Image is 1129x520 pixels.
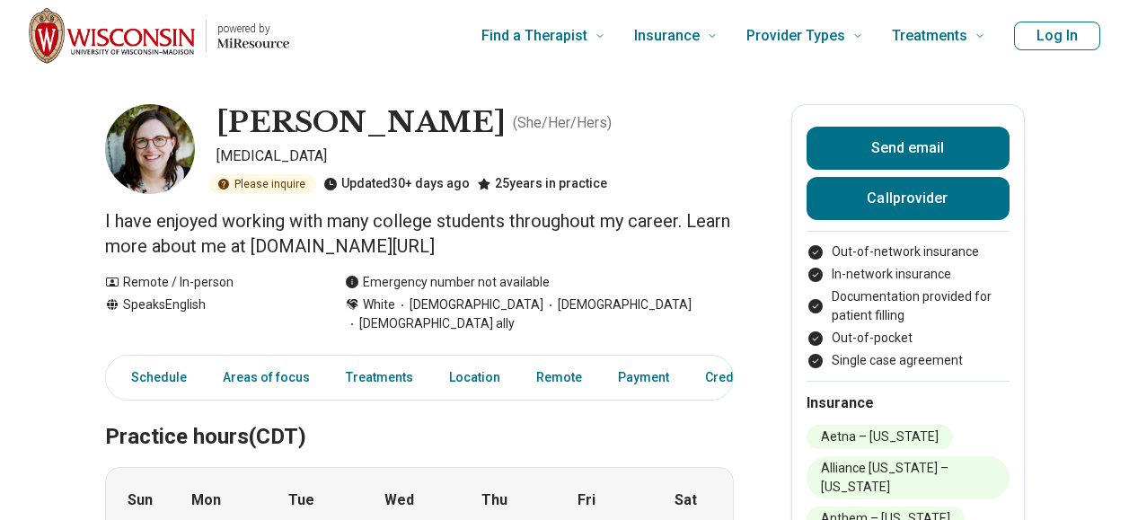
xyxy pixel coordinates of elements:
div: 25 years in practice [477,174,607,194]
span: Find a Therapist [481,23,587,48]
a: Remote [525,359,593,396]
h1: [PERSON_NAME] [216,104,506,142]
span: Insurance [634,23,700,48]
span: Treatments [892,23,967,48]
span: White [363,295,395,314]
li: Alliance [US_STATE] – [US_STATE] [807,456,1010,499]
span: [DEMOGRAPHIC_DATA] [395,295,543,314]
li: Out-of-network insurance [807,242,1010,261]
span: [DEMOGRAPHIC_DATA] ally [345,314,515,333]
strong: Sat [675,489,697,511]
li: Out-of-pocket [807,329,1010,348]
li: In-network insurance [807,265,1010,284]
li: Aetna – [US_STATE] [807,425,953,449]
div: Remote / In-person [105,273,309,292]
strong: Thu [481,489,507,511]
li: Single case agreement [807,351,1010,370]
strong: Sun [128,489,153,511]
img: Lauren Cunningham, Psychologist [105,104,195,194]
h2: Practice hours (CDT) [105,379,734,453]
button: Log In [1014,22,1100,50]
a: Payment [607,359,680,396]
p: powered by [217,22,289,36]
a: Location [438,359,511,396]
h2: Insurance [807,392,1010,414]
p: ( She/Her/Hers ) [513,112,612,134]
span: Provider Types [746,23,845,48]
span: [DEMOGRAPHIC_DATA] [543,295,692,314]
button: Callprovider [807,177,1010,220]
a: Home page [29,7,289,65]
strong: Mon [191,489,221,511]
strong: Tue [288,489,314,511]
a: Schedule [110,359,198,396]
a: Treatments [335,359,424,396]
li: Documentation provided for patient filling [807,287,1010,325]
div: Please inquire [209,174,316,194]
p: I have enjoyed working with many college students throughout my career. Learn more about me at [D... [105,208,734,259]
div: Speaks English [105,295,309,333]
strong: Fri [578,489,595,511]
button: Send email [807,127,1010,170]
p: [MEDICAL_DATA] [216,145,734,167]
ul: Payment options [807,242,1010,370]
div: Updated 30+ days ago [323,174,470,194]
div: Emergency number not available [345,273,550,292]
a: Credentials [694,359,784,396]
a: Areas of focus [212,359,321,396]
strong: Wed [384,489,414,511]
